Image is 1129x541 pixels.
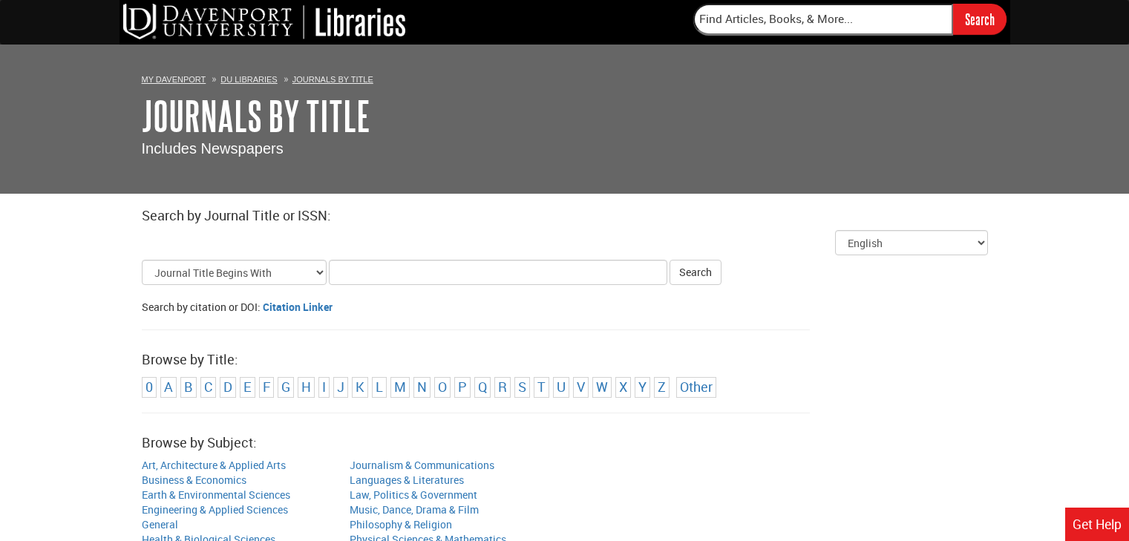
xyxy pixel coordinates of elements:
[160,377,177,398] li: Browse by letter
[352,377,368,398] li: Browse by letter
[619,378,627,396] a: Browse by X
[350,488,477,502] a: Law, Politics & Government
[142,473,246,487] a: Business & Economics
[301,378,311,396] a: Browse by H
[259,377,274,398] li: Browse by letter
[494,377,511,398] li: Browse by letter
[220,377,236,398] li: Browse by letter
[142,138,988,160] p: Includes Newspapers
[454,377,471,398] li: Browse by letter
[142,93,370,139] a: Journals By Title
[164,378,173,396] a: Browse by A
[680,378,713,396] a: Browse by other
[518,378,526,396] a: Browse by S
[350,473,464,487] a: Languages & Literatures
[372,377,387,398] li: Browse by letter
[263,300,333,314] a: Citation Linker
[654,377,670,398] li: Browse by letter
[123,4,405,39] img: DU Libraries
[350,502,479,517] a: Music, Dance, Drama & Film
[478,378,487,396] a: Browse by Q
[142,300,261,314] span: Search by citation or DOI:
[553,377,569,398] li: Browse by letter
[458,378,467,396] a: Browse by P
[142,75,206,84] a: My Davenport
[534,377,549,398] li: Browse by letter
[635,377,650,398] li: Browse by letter
[142,436,988,450] h2: Browse by Subject:
[298,377,315,398] li: Browse by letter
[417,378,427,396] a: Browse by N
[350,458,494,472] a: Journalism & Communications
[142,209,988,223] h2: Search by Journal Title or ISSN:
[390,377,410,398] li: Browse by letter
[142,458,286,472] a: Art, Architecture & Applied Arts
[413,377,431,398] li: Browse by letter
[573,377,589,398] li: Browse by letter
[220,75,277,84] a: DU Libraries
[953,4,1007,34] input: Search
[281,378,290,396] a: Browse by G
[394,378,406,396] a: Browse by M
[658,378,666,396] a: Browse by Z
[577,378,585,396] a: Browse by V
[592,377,612,398] li: Browse by letter
[200,377,216,398] li: Browse by letter
[180,377,197,398] li: Browse by letter
[438,378,447,396] a: Browse by O
[596,378,608,396] a: Browse by W
[638,378,647,396] a: Browse by Y
[474,377,491,398] li: Browse by letter
[337,378,344,396] a: Browse by J
[263,378,270,396] a: Browse by F
[514,377,530,398] li: Browse by letter
[142,517,178,531] a: General
[1065,508,1129,541] a: Get Help
[204,378,212,396] a: Browse by C
[434,377,451,398] li: Browse by letter
[142,353,988,367] h2: Browse by Title:
[240,377,255,398] li: Browse by letter
[142,71,988,86] ol: Breadcrumbs
[356,378,364,396] a: Browse by K
[557,378,566,396] a: Browse by U
[333,377,348,398] li: Browse by letter
[184,378,193,396] a: Browse by B
[498,378,507,396] a: Browse by R
[318,377,330,398] li: Browse by letter
[142,488,290,502] a: Earth & Environmental Sciences
[693,4,953,35] input: Find Articles, Books, & More...
[376,378,383,396] a: Browse by L
[145,378,153,396] a: Browse by 0
[292,75,373,84] a: Journals By Title
[278,377,294,398] li: Browse by letter
[142,377,157,398] li: Browse by letter
[350,517,452,531] a: Philosophy & Religion
[615,377,631,398] li: Browse by letter
[670,260,721,285] button: Search
[142,502,288,517] a: Engineering & Applied Sciences
[322,378,326,396] a: Browse by I
[537,378,546,396] a: Browse by T
[223,378,232,396] a: Browse by D
[243,378,252,396] a: Browse by E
